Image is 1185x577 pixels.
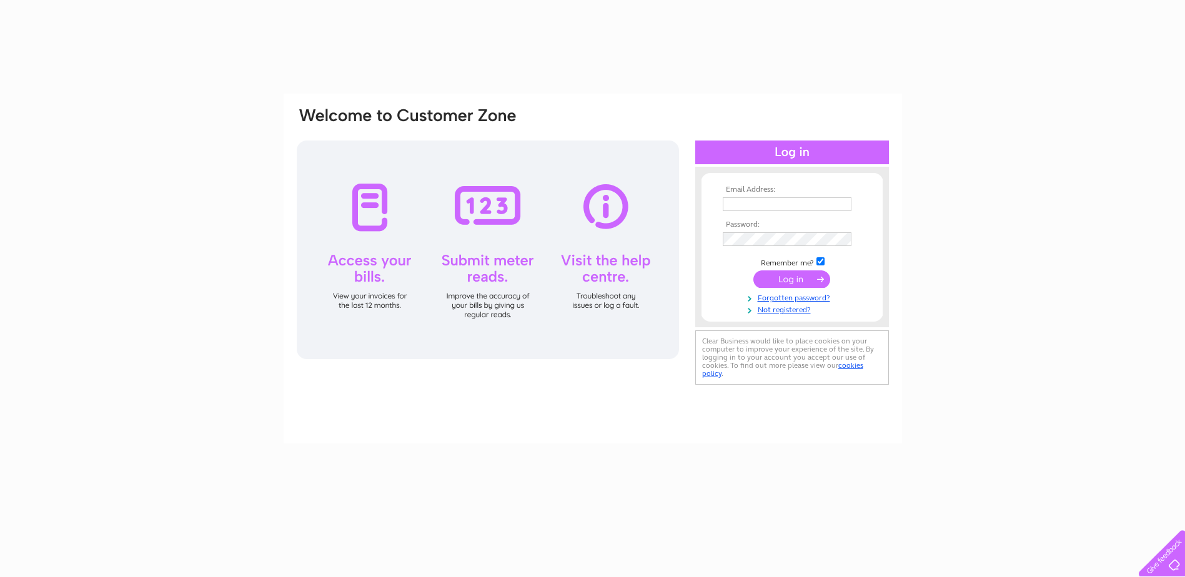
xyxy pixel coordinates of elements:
[753,270,830,288] input: Submit
[723,303,865,315] a: Not registered?
[702,361,863,378] a: cookies policy
[720,220,865,229] th: Password:
[723,291,865,303] a: Forgotten password?
[720,185,865,194] th: Email Address:
[720,255,865,268] td: Remember me?
[695,330,889,385] div: Clear Business would like to place cookies on your computer to improve your experience of the sit...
